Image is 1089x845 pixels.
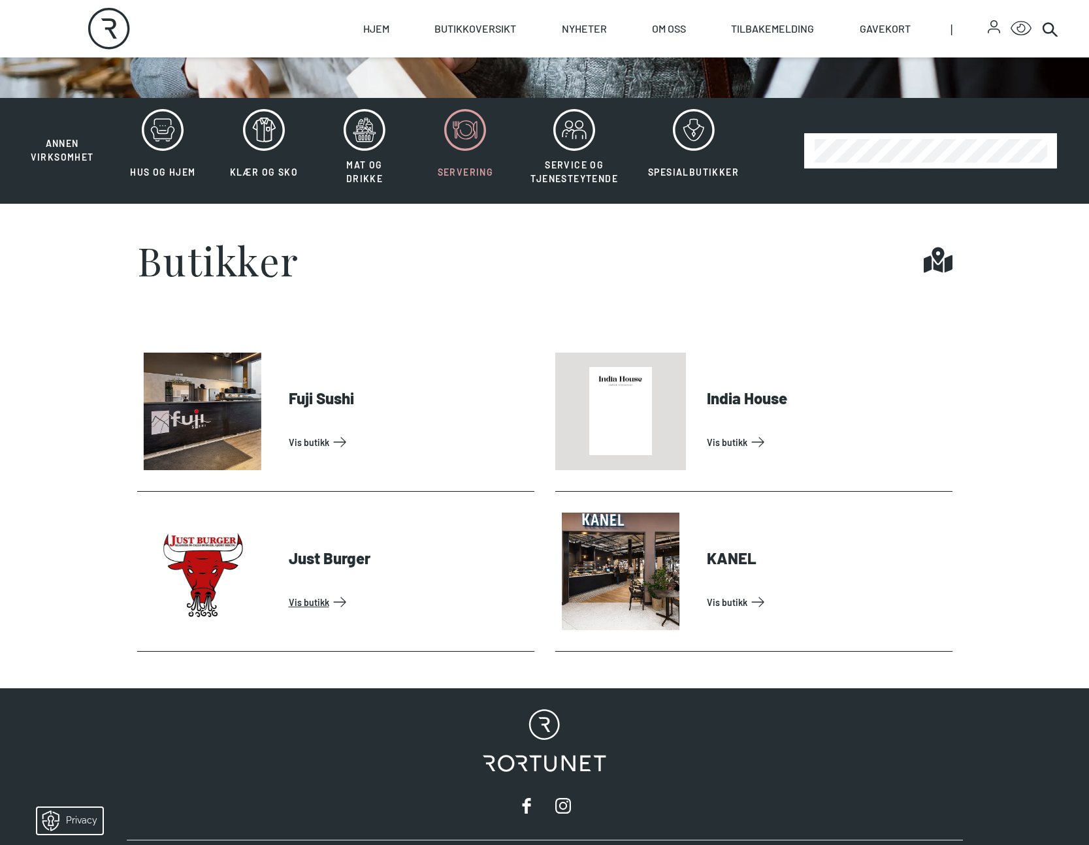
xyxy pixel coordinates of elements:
a: Vis Butikk: Just Burger [289,592,529,613]
h1: Butikker [137,240,299,279]
button: Servering [416,108,514,193]
button: Spesialbutikker [634,108,753,193]
span: Klær og sko [230,167,298,178]
a: instagram [550,793,576,819]
span: Mat og drikke [346,159,383,184]
button: Open Accessibility Menu [1011,18,1032,39]
a: Vis Butikk: KANEL [707,592,947,613]
span: Annen virksomhet [31,138,94,163]
span: Servering [438,167,494,178]
a: Vis Butikk: Fuji Sushi [289,432,529,453]
button: Annen virksomhet [13,108,111,165]
a: Vis Butikk: India House [707,432,947,453]
a: facebook [513,793,540,819]
button: Service og tjenesteytende [517,108,632,193]
span: Spesialbutikker [648,167,739,178]
span: Hus og hjem [130,167,195,178]
button: Hus og hjem [114,108,212,193]
button: Mat og drikke [316,108,414,193]
iframe: Manage Preferences [13,803,120,838]
button: Klær og sko [215,108,313,193]
span: Service og tjenesteytende [530,159,618,184]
